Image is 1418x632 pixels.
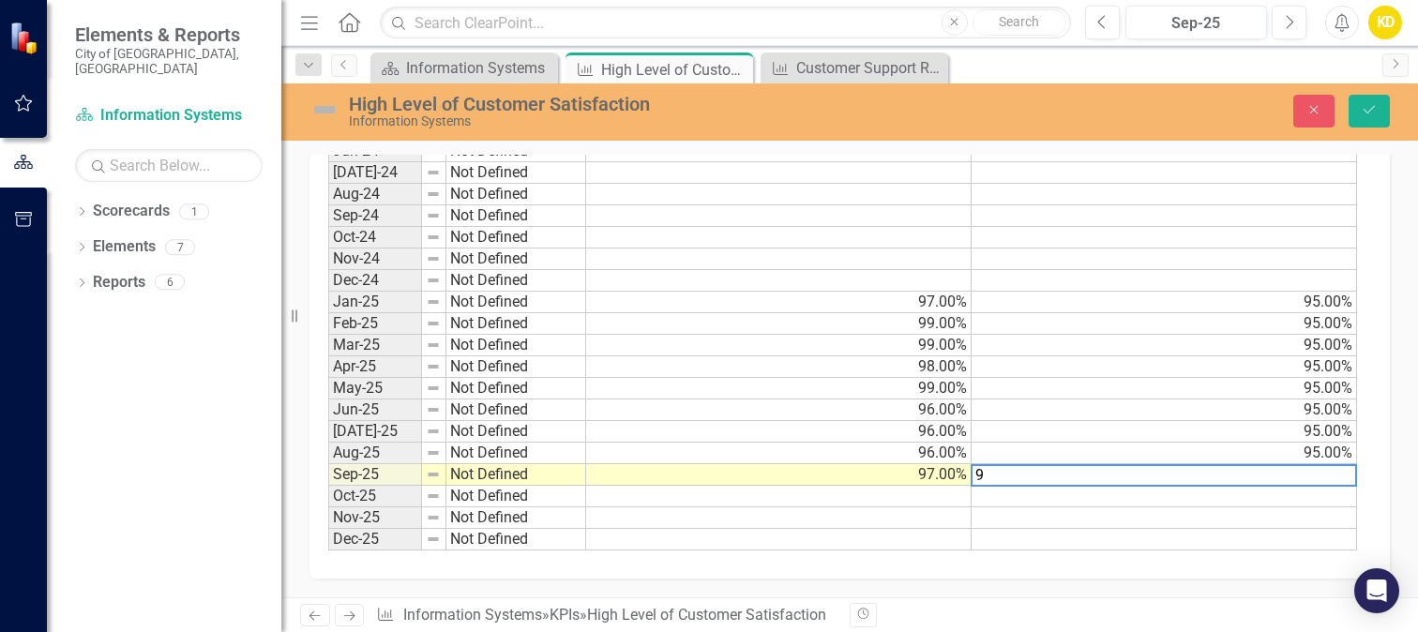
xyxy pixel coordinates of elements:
img: 8DAGhfEEPCf229AAAAAElFTkSuQmCC [426,316,441,331]
td: Not Defined [446,248,586,270]
td: Not Defined [446,227,586,248]
td: Mar-25 [328,335,422,356]
td: 96.00% [586,443,972,464]
button: KD [1368,6,1402,39]
input: Search Below... [75,149,263,182]
td: 97.00% [586,292,972,313]
td: Not Defined [446,486,586,507]
td: 99.00% [586,313,972,335]
img: 8DAGhfEEPCf229AAAAAElFTkSuQmCC [426,208,441,223]
td: May-25 [328,378,422,399]
td: Nov-24 [328,248,422,270]
a: Information Systems [375,56,553,80]
td: 95.00% [972,443,1357,464]
td: 95.00% [972,356,1357,378]
td: Aug-24 [328,184,422,205]
img: 8DAGhfEEPCf229AAAAAElFTkSuQmCC [426,294,441,309]
td: 96.00% [586,421,972,443]
div: 7 [165,239,195,255]
img: 8DAGhfEEPCf229AAAAAElFTkSuQmCC [426,359,441,374]
td: Sep-25 [328,464,422,486]
img: 8DAGhfEEPCf229AAAAAElFTkSuQmCC [426,532,441,547]
td: Aug-25 [328,443,422,464]
td: Not Defined [446,399,586,421]
small: City of [GEOGRAPHIC_DATA], [GEOGRAPHIC_DATA] [75,46,263,77]
img: 8DAGhfEEPCf229AAAAAElFTkSuQmCC [426,338,441,353]
span: Elements & Reports [75,23,263,46]
button: Sep-25 [1125,6,1267,39]
td: Not Defined [446,356,586,378]
td: Oct-24 [328,227,422,248]
td: 95.00% [972,421,1357,443]
td: Sep-24 [328,205,422,227]
td: Not Defined [446,464,586,486]
td: 99.00% [586,335,972,356]
td: Dec-25 [328,529,422,550]
td: Not Defined [446,292,586,313]
td: Jun-25 [328,399,422,421]
td: Jan-25 [328,292,422,313]
div: Sep-25 [1132,12,1260,35]
td: Dec-24 [328,270,422,292]
img: 8DAGhfEEPCf229AAAAAElFTkSuQmCC [426,165,441,180]
div: High Level of Customer Satisfaction [601,58,748,82]
td: Apr-25 [328,356,422,378]
img: 8DAGhfEEPCf229AAAAAElFTkSuQmCC [426,467,441,482]
td: Not Defined [446,443,586,464]
td: 95.00% [972,292,1357,313]
div: Customer Support Response [796,56,943,80]
img: 8DAGhfEEPCf229AAAAAElFTkSuQmCC [426,273,441,288]
a: Information Systems [403,606,542,624]
td: Not Defined [446,184,586,205]
div: 6 [155,275,185,291]
img: 8DAGhfEEPCf229AAAAAElFTkSuQmCC [426,230,441,245]
td: Not Defined [446,378,586,399]
td: Oct-25 [328,486,422,507]
div: Open Intercom Messenger [1354,568,1399,613]
div: High Level of Customer Satisfaction [349,94,907,114]
td: Not Defined [446,529,586,550]
td: [DATE]-24 [328,162,422,184]
td: Nov-25 [328,507,422,529]
td: Not Defined [446,507,586,529]
button: Search [973,9,1066,36]
td: 95.00% [972,399,1357,421]
div: High Level of Customer Satisfaction [587,606,826,624]
span: Search [999,14,1039,29]
input: Search ClearPoint... [380,7,1071,39]
td: Not Defined [446,421,586,443]
a: Information Systems [75,105,263,127]
a: Elements [93,236,156,258]
td: Not Defined [446,270,586,292]
div: Information Systems [406,56,553,80]
a: Reports [93,272,145,293]
a: Customer Support Response [765,56,943,80]
a: Scorecards [93,201,170,222]
td: Feb-25 [328,313,422,335]
td: [DATE]-25 [328,421,422,443]
img: 8DAGhfEEPCf229AAAAAElFTkSuQmCC [426,251,441,266]
td: 99.00% [586,378,972,399]
img: ClearPoint Strategy [9,22,42,54]
img: 8DAGhfEEPCf229AAAAAElFTkSuQmCC [426,489,441,504]
img: 8DAGhfEEPCf229AAAAAElFTkSuQmCC [426,402,441,417]
img: 8DAGhfEEPCf229AAAAAElFTkSuQmCC [426,445,441,460]
td: 95.00% [972,378,1357,399]
img: 8DAGhfEEPCf229AAAAAElFTkSuQmCC [426,510,441,525]
img: 8DAGhfEEPCf229AAAAAElFTkSuQmCC [426,424,441,439]
img: 8DAGhfEEPCf229AAAAAElFTkSuQmCC [426,187,441,202]
td: 95.00% [972,313,1357,335]
td: 97.00% [586,464,972,486]
td: 98.00% [586,356,972,378]
td: Not Defined [446,335,586,356]
img: Not Defined [309,95,339,125]
td: 96.00% [586,399,972,421]
div: Information Systems [349,114,907,128]
img: 8DAGhfEEPCf229AAAAAElFTkSuQmCC [426,381,441,396]
a: KPIs [550,606,580,624]
td: 95.00% [972,335,1357,356]
td: Not Defined [446,313,586,335]
div: 1 [179,203,209,219]
td: Not Defined [446,162,586,184]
